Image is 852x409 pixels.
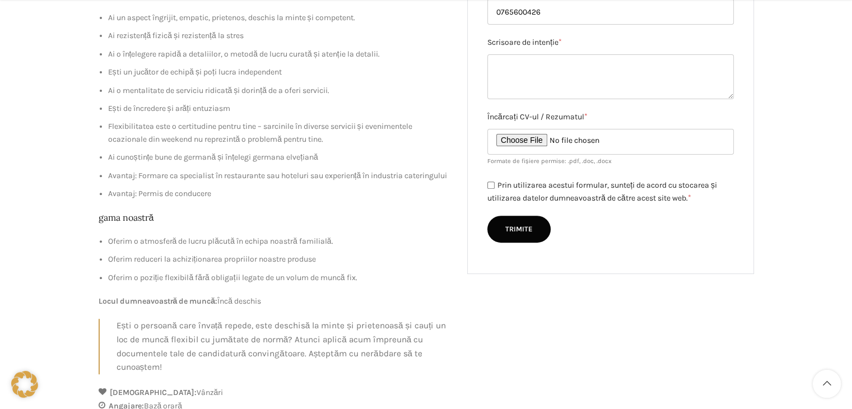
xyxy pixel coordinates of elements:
[487,38,558,47] font: Scrisoare de intenție
[117,320,446,372] font: Ești o persoană care învață repede, este deschisă la minte și prietenoasă și cauți un loc de munc...
[217,296,261,306] font: Încă deschis
[487,112,584,122] font: Încărcați CV-ul / Rezumatul
[487,180,717,202] font: Prin utilizarea acestui formular, sunteți de acord cu stocarea și utilizarea datelor dumneavoastr...
[108,104,231,113] font: Ești de încredere și arăți entuziasm
[108,86,329,95] font: Ai o mentalitate de serviciu ridicată și dorință de a oferi servicii.
[99,212,154,223] font: gama noastră
[108,152,318,162] font: Ai cunoștințe bune de germană și înțelegi germana elvețiană
[108,273,357,282] font: Oferim o poziție flexibilă fără obligații legate de un volum de muncă fix.
[108,254,316,264] font: Oferim reduceri la achiziționarea propriilor noastre produse
[487,157,612,165] font: Formate de fișiere permise: .pdf, .doc, .docx
[108,189,211,198] font: Avantaj: Permis de conducere
[108,31,244,40] font: Ai rezistență fizică și rezistență la stres
[108,171,448,180] font: Avantaj: Formare ca specialist în restaurante sau hoteluri sau experiență în industria cateringului
[108,13,355,22] font: Ai un aspect îngrijit, empatic, prietenos, deschis la minte și competent.
[108,67,282,77] font: Ești un jucător de echipă și poți lucra independent
[108,122,412,143] font: Flexibilitatea este o certitudine pentru tine – sarcinile în diverse servicii și evenimentele oca...
[99,296,218,306] font: Locul dumneavoastră de muncă:
[110,388,197,397] font: [DEMOGRAPHIC_DATA]:
[108,236,333,246] font: Oferim o atmosferă de lucru plăcută în echipa noastră familială.
[813,370,841,398] a: Buton de derulare în partea de sus
[487,216,551,243] input: Trimite
[197,388,224,397] font: Vânzări
[108,49,380,59] font: Ai o înțelegere rapidă a detaliilor, o metodă de lucru curată și atenție la detalii.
